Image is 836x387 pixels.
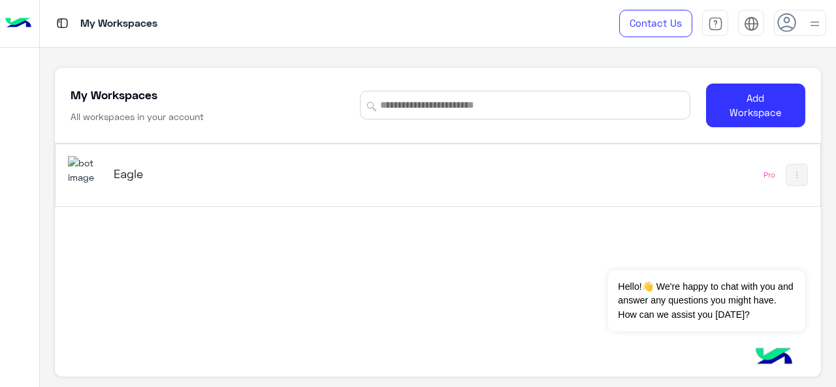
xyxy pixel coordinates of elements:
p: My Workspaces [80,15,157,33]
img: hulul-logo.png [751,335,797,380]
img: Logo [5,10,31,37]
button: Add Workspace [706,84,805,127]
img: tab [744,16,759,31]
span: Hello!👋 We're happy to chat with you and answer any questions you might have. How can we assist y... [608,270,805,332]
h6: All workspaces in your account [71,110,204,123]
div: Pro [764,170,775,180]
h5: Eagle [114,166,380,181]
a: tab [702,10,728,37]
img: tab [708,16,723,31]
img: profile [807,16,823,32]
img: tab [54,15,71,31]
h5: My Workspaces [71,87,157,102]
img: 713415422032625 [68,156,103,184]
a: Contact Us [619,10,692,37]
